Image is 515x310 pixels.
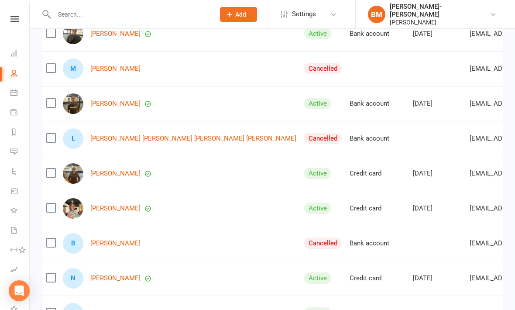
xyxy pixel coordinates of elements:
[304,98,331,109] div: Active
[10,182,30,202] a: Product Sales
[350,275,405,282] div: Credit card
[350,100,405,107] div: Bank account
[10,261,30,280] a: Assessments
[304,272,331,284] div: Active
[304,133,342,144] div: Cancelled
[413,100,462,107] div: [DATE]
[304,203,331,214] div: Active
[10,103,30,123] a: Payments
[10,84,30,103] a: Calendar
[90,170,141,177] a: [PERSON_NAME]
[413,205,462,212] div: [DATE]
[350,135,405,142] div: Bank account
[390,3,490,18] div: [PERSON_NAME]-[PERSON_NAME]
[350,170,405,177] div: Credit card
[63,59,83,79] div: Mikes
[90,65,141,72] a: [PERSON_NAME]
[10,123,30,143] a: Reports
[9,280,30,301] div: Open Intercom Messenger
[51,8,209,21] input: Search...
[304,28,331,39] div: Active
[304,63,342,74] div: Cancelled
[304,168,331,179] div: Active
[10,45,30,64] a: Dashboard
[63,198,83,219] img: Meila
[63,128,83,149] div: Luiz Guilherme
[63,24,83,44] img: Italo
[90,240,141,247] a: [PERSON_NAME]
[350,240,405,247] div: Bank account
[304,238,342,249] div: Cancelled
[390,18,490,26] div: [PERSON_NAME]
[413,275,462,282] div: [DATE]
[368,6,385,23] div: BM
[63,93,83,114] img: Jaden
[90,100,141,107] a: [PERSON_NAME]
[350,205,405,212] div: Credit card
[90,135,296,142] a: [PERSON_NAME] [PERSON_NAME] [PERSON_NAME] [PERSON_NAME]
[413,170,462,177] div: [DATE]
[413,30,462,38] div: [DATE]
[90,205,141,212] a: [PERSON_NAME]
[220,7,257,22] button: Add
[63,163,83,184] img: Charlee
[63,233,83,254] div: Brunno
[10,64,30,84] a: People
[90,275,141,282] a: [PERSON_NAME]
[63,268,83,289] div: Nicolas
[350,30,405,38] div: Bank account
[90,30,141,38] a: [PERSON_NAME]
[292,4,316,24] span: Settings
[235,11,246,18] span: Add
